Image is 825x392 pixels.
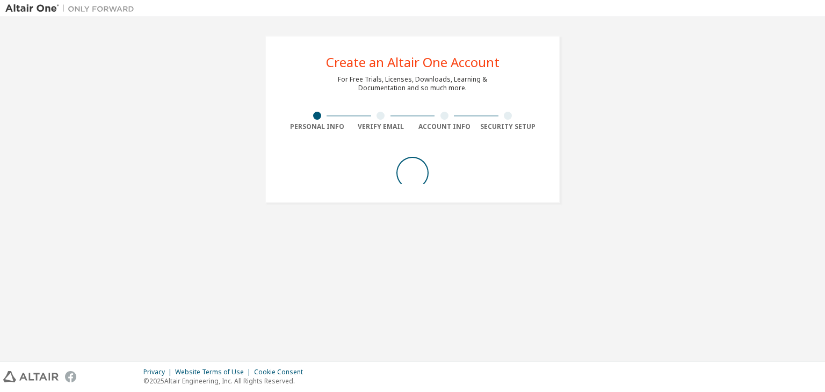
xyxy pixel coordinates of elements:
[326,56,500,69] div: Create an Altair One Account
[5,3,140,14] img: Altair One
[285,122,349,131] div: Personal Info
[349,122,413,131] div: Verify Email
[143,376,309,386] p: © 2025 Altair Engineering, Inc. All Rights Reserved.
[65,371,76,382] img: facebook.svg
[175,368,254,376] div: Website Terms of Use
[476,122,540,131] div: Security Setup
[3,371,59,382] img: altair_logo.svg
[338,75,487,92] div: For Free Trials, Licenses, Downloads, Learning & Documentation and so much more.
[254,368,309,376] div: Cookie Consent
[412,122,476,131] div: Account Info
[143,368,175,376] div: Privacy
